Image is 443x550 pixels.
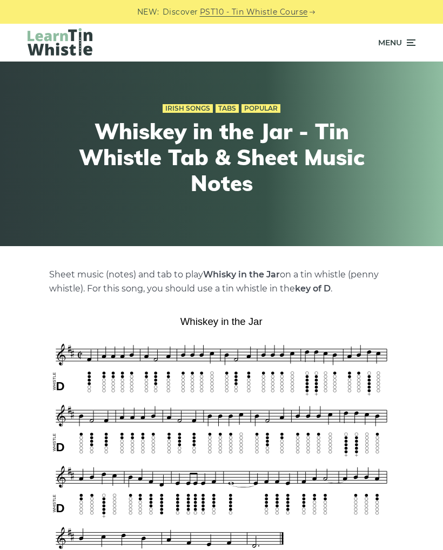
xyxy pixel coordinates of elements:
[163,104,213,113] a: Irish Songs
[49,268,394,296] p: Sheet music (notes) and tab to play on a tin whistle (penny whistle). For this song, you should u...
[28,28,92,56] img: LearnTinWhistle.com
[76,118,367,196] h1: Whiskey in the Jar - Tin Whistle Tab & Sheet Music Notes
[295,283,331,294] strong: key of D
[378,29,402,56] span: Menu
[241,104,280,113] a: Popular
[216,104,239,113] a: Tabs
[203,269,280,280] strong: Whisky in the Jar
